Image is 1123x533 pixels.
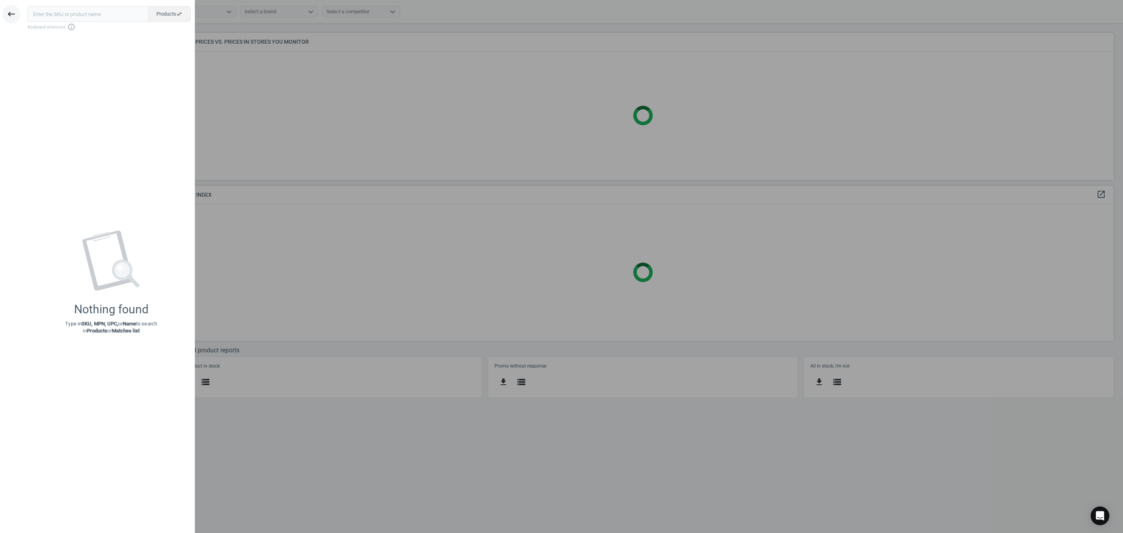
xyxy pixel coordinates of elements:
[2,5,20,23] button: keyboard_backspace
[65,320,157,334] p: Type in or to search in or
[87,328,108,334] strong: Products
[74,302,149,316] div: Nothing found
[123,321,136,327] strong: Name
[156,11,182,18] span: Products
[148,6,191,22] button: Productsswap_horiz
[67,23,75,31] i: info_outline
[28,23,191,31] span: Keyboard shortcuts
[112,328,140,334] strong: Matches list
[1091,506,1109,525] div: Open Intercom Messenger
[28,6,149,22] input: Enter the SKU or product name
[81,321,118,327] strong: SKU, MPN, UPC,
[176,11,182,17] i: swap_horiz
[7,9,16,19] i: keyboard_backspace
